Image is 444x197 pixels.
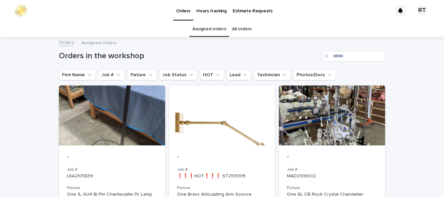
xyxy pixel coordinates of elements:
div: RT [417,5,427,16]
h3: Job # [177,167,267,172]
a: All orders [232,21,252,37]
p: - [67,153,157,161]
h3: Job # [287,167,377,172]
p: LKA2105839 [67,173,157,179]
h3: Fixture [67,185,157,191]
p: - [287,153,377,161]
a: Assigned orders [192,21,226,37]
button: HOT [200,70,224,80]
p: MAD2106002 [287,173,377,179]
input: Search [322,51,385,62]
p: Assigned orders [81,39,116,46]
p: - [177,153,267,161]
h3: Job # [67,167,157,172]
button: Firm Name [59,70,96,80]
button: Lead [227,70,251,80]
button: Fixture [127,70,157,80]
h1: Orders in the workshop [59,51,319,61]
img: 0ffKfDbyRa2Iv8hnaAqg [13,4,28,17]
h3: Fixture [287,185,377,191]
a: Orders [59,38,74,46]
p: ❗❗❗HOT❗❗❗ ST2105915 [177,173,267,179]
button: Technician [254,70,291,80]
h3: Fixture [177,185,267,191]
button: Photos/Docs [294,70,336,80]
button: Job Status [159,70,197,80]
button: Job # [99,70,125,80]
